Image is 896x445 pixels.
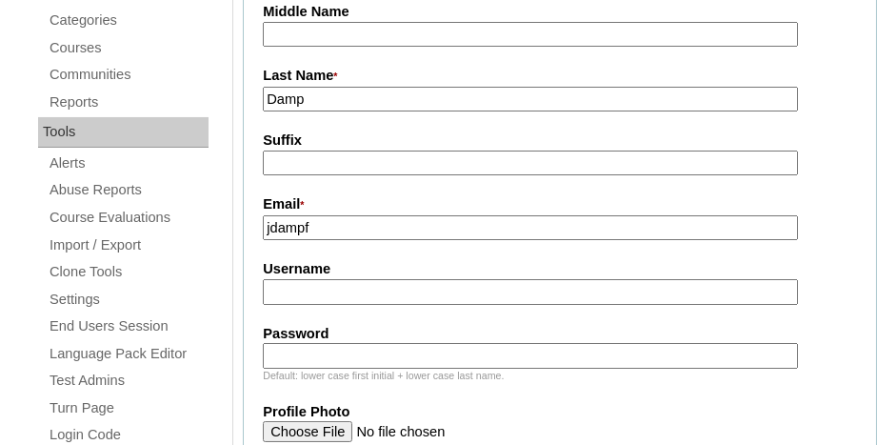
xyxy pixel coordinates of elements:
[48,288,209,312] a: Settings
[48,36,209,60] a: Courses
[48,152,209,175] a: Alerts
[48,178,209,202] a: Abuse Reports
[263,369,857,383] div: Default: lower case first initial + lower case last name.
[263,259,857,279] label: Username
[48,314,209,338] a: End Users Session
[263,194,857,215] label: Email
[263,324,857,344] label: Password
[48,260,209,284] a: Clone Tools
[48,233,209,257] a: Import / Export
[263,131,857,151] label: Suffix
[263,402,857,422] label: Profile Photo
[263,2,857,22] label: Middle Name
[48,369,209,393] a: Test Admins
[48,206,209,230] a: Course Evaluations
[48,63,209,87] a: Communities
[48,91,209,114] a: Reports
[48,342,209,366] a: Language Pack Editor
[48,396,209,420] a: Turn Page
[263,66,857,87] label: Last Name
[38,117,209,148] div: Tools
[48,9,209,32] a: Categories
